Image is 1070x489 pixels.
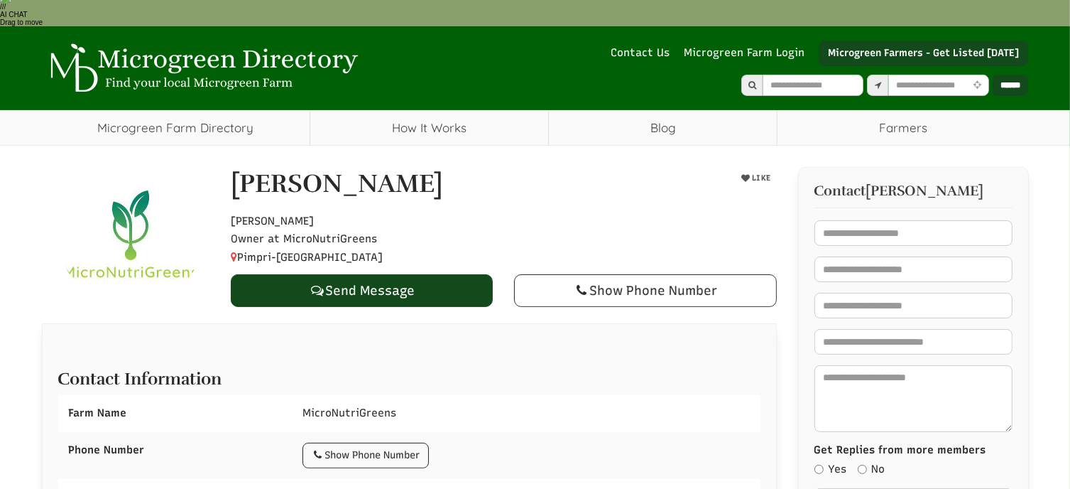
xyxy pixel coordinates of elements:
label: Yes [814,462,847,477]
a: Contact Us [604,45,677,60]
a: Microgreen Farmers - Get Listed [DATE] [819,41,1028,66]
a: Microgreen Farm Directory [42,110,310,146]
span: Farmers [777,110,1028,146]
ul: Profile Tabs [42,323,777,324]
div: Phone Number [58,432,293,468]
a: Send Message [231,274,493,307]
h2: Contact Information [58,362,760,388]
a: Microgreen Farm Login [684,45,812,60]
div: Farm Name [58,395,293,431]
img: Microgreen Directory [42,43,361,93]
div: Show Phone Number [526,282,764,299]
span: [PERSON_NAME] [231,215,314,227]
a: How It Works [310,110,548,146]
label: Get Replies from more members [814,443,986,458]
span: Pimpri-[GEOGRAPHIC_DATA] [231,251,383,264]
h1: [PERSON_NAME] [231,170,443,198]
div: Show Phone Number [312,448,420,463]
span: Owner at MicroNutriGreens [231,232,377,245]
input: Yes [814,465,824,474]
span: LIKE [750,173,771,183]
span: [PERSON_NAME] [866,183,984,199]
a: Blog [549,110,777,146]
button: LIKE [736,170,776,187]
input: No [858,465,867,474]
label: No [858,462,885,477]
img: Contact Sarah Kolatkar [60,167,202,309]
h3: Contact [814,183,1012,199]
span: MicroNutriGreens [302,407,396,419]
i: Use Current Location [970,81,985,90]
